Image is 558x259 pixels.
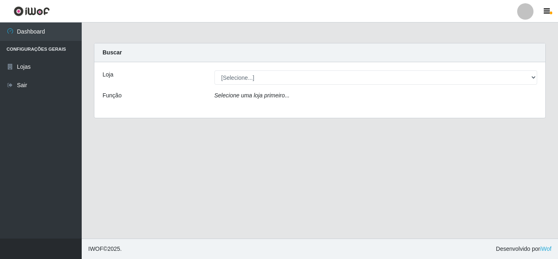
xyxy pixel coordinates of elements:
[13,6,50,16] img: CoreUI Logo
[496,245,551,253] span: Desenvolvido por
[103,91,122,100] label: Função
[103,49,122,56] strong: Buscar
[88,245,103,252] span: IWOF
[214,92,290,99] i: Selecione uma loja primeiro...
[103,70,113,79] label: Loja
[88,245,122,253] span: © 2025 .
[540,245,551,252] a: iWof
